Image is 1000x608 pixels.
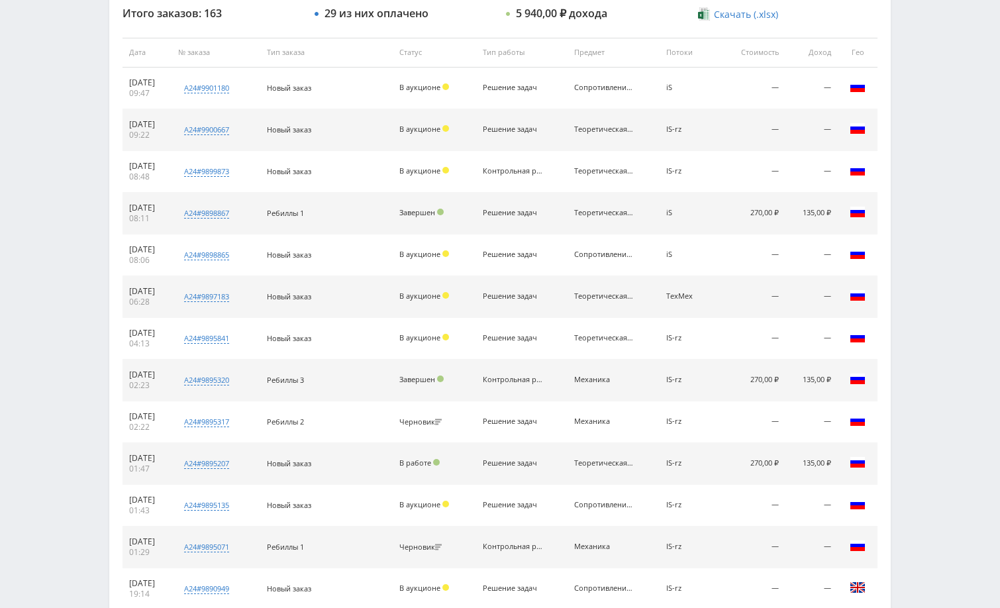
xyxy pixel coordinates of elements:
div: IS-rz [666,584,715,593]
div: 09:47 [129,88,165,99]
div: Решение задач [483,501,542,509]
div: a24#9895317 [184,417,229,427]
span: Ребиллы 3 [267,375,304,385]
td: 135,00 ₽ [785,360,838,401]
div: [DATE] [129,161,165,172]
span: Новый заказ [267,83,311,93]
div: Теоретическая механика [574,292,634,301]
div: a24#9895320 [184,375,229,385]
div: IS-rz [666,501,715,509]
div: 08:48 [129,172,165,182]
th: Тип работы [476,38,568,68]
td: — [721,318,785,360]
span: Холд [442,292,449,299]
img: rus.png [850,329,866,345]
div: Решение задач [483,83,542,92]
div: Решение задач [483,459,542,468]
div: 09:22 [129,130,165,140]
td: 270,00 ₽ [721,443,785,485]
div: Черновик [399,543,445,552]
th: Потоки [660,38,721,68]
span: В работе [399,458,431,468]
div: [DATE] [129,495,165,505]
div: [DATE] [129,119,165,130]
span: В аукционе [399,583,440,593]
span: В аукционе [399,249,440,259]
div: [DATE] [129,578,165,589]
div: IS-rz [666,334,715,342]
div: iS [666,250,715,259]
div: a24#9890949 [184,583,229,594]
div: Теоретическая механика [574,334,634,342]
td: 270,00 ₽ [721,193,785,234]
div: Сопротивление материалов [574,584,634,593]
img: rus.png [850,204,866,220]
span: Холд [442,501,449,507]
div: 01:29 [129,547,165,558]
td: 135,00 ₽ [785,193,838,234]
div: iS [666,209,715,217]
div: a24#9900667 [184,125,229,135]
div: Теоретическая механика [574,209,634,217]
span: Скачать (.xlsx) [714,9,778,20]
div: Сопротивление материалов [574,83,634,92]
div: Механика [574,417,634,426]
span: Ребиллы 2 [267,417,304,427]
span: Новый заказ [267,458,311,468]
span: Холд [442,167,449,174]
div: [DATE] [129,203,165,213]
img: rus.png [850,496,866,512]
span: Ребиллы 1 [267,542,304,552]
span: Новый заказ [267,333,311,343]
span: Новый заказ [267,250,311,260]
div: 04:13 [129,338,165,349]
td: 270,00 ₽ [721,360,785,401]
div: 29 из них оплачено [325,7,428,19]
div: Контрольная работа [483,167,542,176]
th: Дата [123,38,172,68]
div: iS [666,83,715,92]
img: gbr.png [850,580,866,595]
td: — [721,68,785,109]
div: 5 940,00 ₽ дохода [516,7,607,19]
div: 01:43 [129,505,165,516]
td: — [785,151,838,193]
span: В аукционе [399,124,440,134]
img: rus.png [850,79,866,95]
div: Механика [574,376,634,384]
span: Ребиллы 1 [267,208,304,218]
th: Статус [393,38,476,68]
div: 06:28 [129,297,165,307]
div: [DATE] [129,411,165,422]
span: Холд [442,83,449,90]
td: — [721,485,785,527]
div: [DATE] [129,536,165,547]
td: — [721,109,785,151]
th: Предмет [568,38,659,68]
td: — [785,234,838,276]
div: a24#9895071 [184,542,229,552]
span: Подтвержден [433,459,440,466]
span: Новый заказ [267,125,311,134]
div: 19:14 [129,589,165,599]
div: a24#9901180 [184,83,229,93]
div: Контрольная работа [483,376,542,384]
img: rus.png [850,454,866,470]
img: rus.png [850,371,866,387]
div: a24#9899873 [184,166,229,177]
td: — [785,527,838,568]
div: IS-rz [666,417,715,426]
span: Завершен [399,207,435,217]
img: xlsx [698,7,709,21]
div: Черновик [399,418,445,427]
img: rus.png [850,162,866,178]
div: a24#9895207 [184,458,229,469]
a: Скачать (.xlsx) [698,8,777,21]
div: [DATE] [129,286,165,297]
div: Теоретическая механика [574,459,634,468]
div: Решение задач [483,292,542,301]
img: rus.png [850,287,866,303]
th: Стоимость [721,38,785,68]
span: Новый заказ [267,291,311,301]
td: — [721,527,785,568]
